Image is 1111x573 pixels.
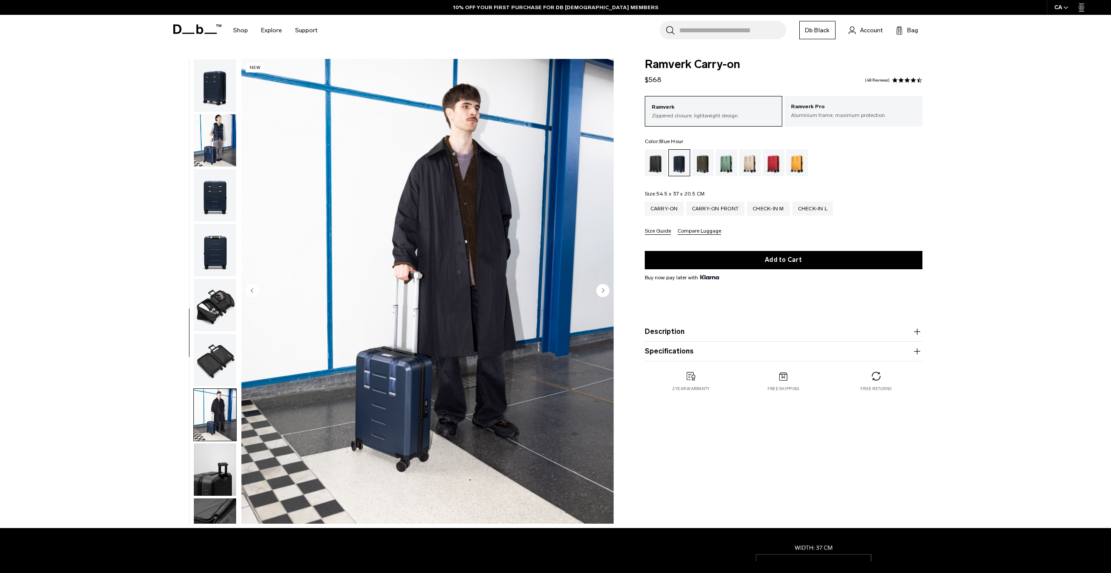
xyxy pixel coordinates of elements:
img: Ramverk Carry-on Blue Hour [194,443,236,496]
span: Account [860,26,883,35]
a: Check-in L [792,202,833,216]
button: Previous slide [246,284,259,299]
span: 54.5 x 37 x 20.5 CM [657,191,705,197]
a: 48 reviews [865,78,890,82]
button: Ramverk Carry-on Blue Hour [193,443,237,496]
img: Ramverk Carry-on Blue Hour [194,169,236,222]
img: Ramverk Carry-on Blue Hour [194,498,236,551]
a: Check-in M [747,202,790,216]
p: 2 year warranty [672,386,710,392]
button: Compare Luggage [678,228,721,235]
img: Ramverk Carry-on Blue Hour [194,334,236,386]
img: Ramverk Carry-on Blue Hour [194,114,236,167]
a: Account [849,25,883,35]
p: New [246,63,265,72]
p: Ramverk [652,103,776,112]
legend: Size: [645,191,705,196]
p: Ramverk Pro [791,103,916,111]
img: Ramverk Carry-on Blue Hour [194,389,236,441]
a: Forest Green [692,149,714,176]
span: Blue Hour [659,138,683,144]
a: Ramverk Pro Aluminium frame, maximum protection. [784,96,922,126]
p: Zippered closure, lightweight design. [652,112,776,120]
button: Size Guide [645,228,671,235]
button: Ramverk Carry-on Blue Hour [193,169,237,222]
button: Ramverk Carry-on Blue Hour [193,114,237,167]
legend: Color: [645,139,684,144]
p: Aluminium frame, maximum protection. [791,111,916,119]
button: Ramverk Carry-on Blue Hour [193,59,237,112]
button: Ramverk Carry-on Blue Hour [193,498,237,551]
button: Specifications [645,346,922,357]
a: Sprite Lightning Red [763,149,784,176]
img: Ramverk Carry-on Blue Hour [194,224,236,276]
a: 10% OFF YOUR FIRST PURCHASE FOR DB [DEMOGRAPHIC_DATA] MEMBERS [453,3,658,11]
img: Ramverk Carry-on Blue Hour [194,59,236,112]
span: Buy now pay later with [645,274,719,281]
span: $568 [645,75,661,84]
img: Ramverk Carry-on Blue Hour [194,279,236,331]
button: Ramverk Carry-on Blue Hour [193,278,237,332]
span: Ramverk Carry-on [645,59,922,70]
button: Bag [896,25,918,35]
span: Bag [907,26,918,35]
a: Support [295,15,317,46]
a: Parhelion Orange [786,149,808,176]
button: Description [645,326,922,337]
a: Fogbow Beige [739,149,761,176]
p: Free shipping [767,386,799,392]
nav: Main Navigation [227,15,324,46]
img: {"height" => 20, "alt" => "Klarna"} [700,275,719,279]
a: Black Out [645,149,667,176]
a: Green Ray [715,149,737,176]
button: Next slide [596,284,609,299]
button: Add to Cart [645,251,922,269]
li: 7 / 11 [241,59,614,524]
img: Ramverk Carry-on Blue Hour [241,59,614,524]
a: Explore [261,15,282,46]
button: Ramverk Carry-on Blue Hour [193,223,237,277]
a: Db Black [799,21,836,39]
button: Ramverk Carry-on Blue Hour [193,388,237,442]
a: Carry-on [645,202,684,216]
a: Shop [233,15,248,46]
button: Ramverk Carry-on Blue Hour [193,333,237,387]
a: Carry-on Front [686,202,745,216]
a: Blue Hour [668,149,690,176]
p: Free returns [860,386,891,392]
